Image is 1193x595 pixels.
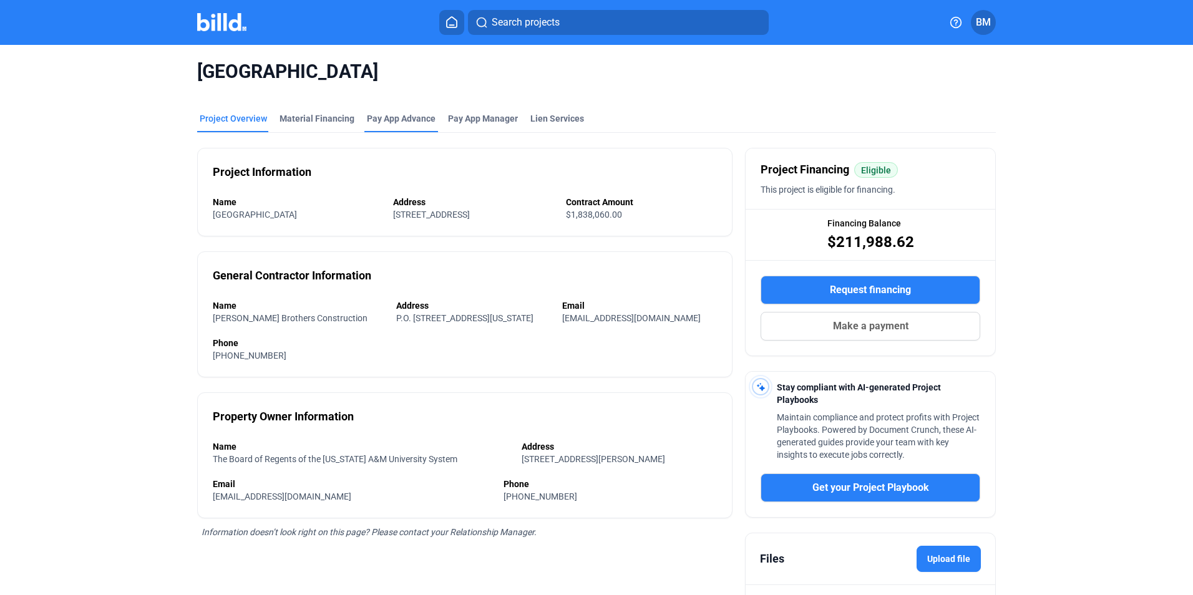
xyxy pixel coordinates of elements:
button: Request financing [761,276,980,304]
span: [GEOGRAPHIC_DATA] [213,210,297,220]
button: Make a payment [761,312,980,341]
button: Search projects [468,10,769,35]
span: Get your Project Playbook [812,480,929,495]
span: P.O. [STREET_ADDRESS][US_STATE] [396,313,533,323]
div: Email [213,478,491,490]
button: BM [971,10,996,35]
div: Address [393,196,553,208]
span: [EMAIL_ADDRESS][DOMAIN_NAME] [213,491,351,501]
span: This project is eligible for financing. [761,185,895,195]
div: Email [562,299,717,312]
div: Project Information [213,163,311,181]
span: Pay App Manager [448,112,518,125]
div: Name [213,299,384,312]
button: Get your Project Playbook [761,473,980,502]
div: Lien Services [530,112,584,125]
div: Contract Amount [566,196,717,208]
span: BM [976,15,991,30]
div: Name [213,196,381,208]
span: Maintain compliance and protect profits with Project Playbooks. Powered by Document Crunch, these... [777,412,980,460]
div: Material Financing [280,112,354,125]
label: Upload file [917,546,981,572]
span: [STREET_ADDRESS] [393,210,470,220]
div: Address [396,299,550,312]
span: $211,988.62 [827,232,914,252]
span: Search projects [492,15,560,30]
span: The Board of Regents of the [US_STATE] A&M University System [213,454,457,464]
span: [EMAIL_ADDRESS][DOMAIN_NAME] [562,313,701,323]
div: Name [213,440,509,453]
span: [PERSON_NAME] Brothers Construction [213,313,368,323]
div: Files [760,550,784,568]
div: Phone [504,478,717,490]
span: [GEOGRAPHIC_DATA] [197,60,996,84]
div: General Contractor Information [213,267,371,284]
div: Address [522,440,717,453]
div: Phone [213,337,717,349]
div: Property Owner Information [213,408,354,425]
span: Make a payment [833,319,908,334]
span: [STREET_ADDRESS][PERSON_NAME] [522,454,665,464]
div: Pay App Advance [367,112,436,125]
img: Billd Company Logo [197,13,246,31]
span: Stay compliant with AI-generated Project Playbooks [777,382,941,405]
span: Information doesn’t look right on this page? Please contact your Relationship Manager. [202,527,537,537]
mat-chip: Eligible [854,162,898,178]
span: [PHONE_NUMBER] [504,491,577,501]
span: Financing Balance [827,217,901,230]
span: [PHONE_NUMBER] [213,351,286,360]
span: Project Financing [761,161,849,178]
span: $1,838,060.00 [566,210,622,220]
div: Project Overview [200,112,267,125]
span: Request financing [830,283,911,297]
